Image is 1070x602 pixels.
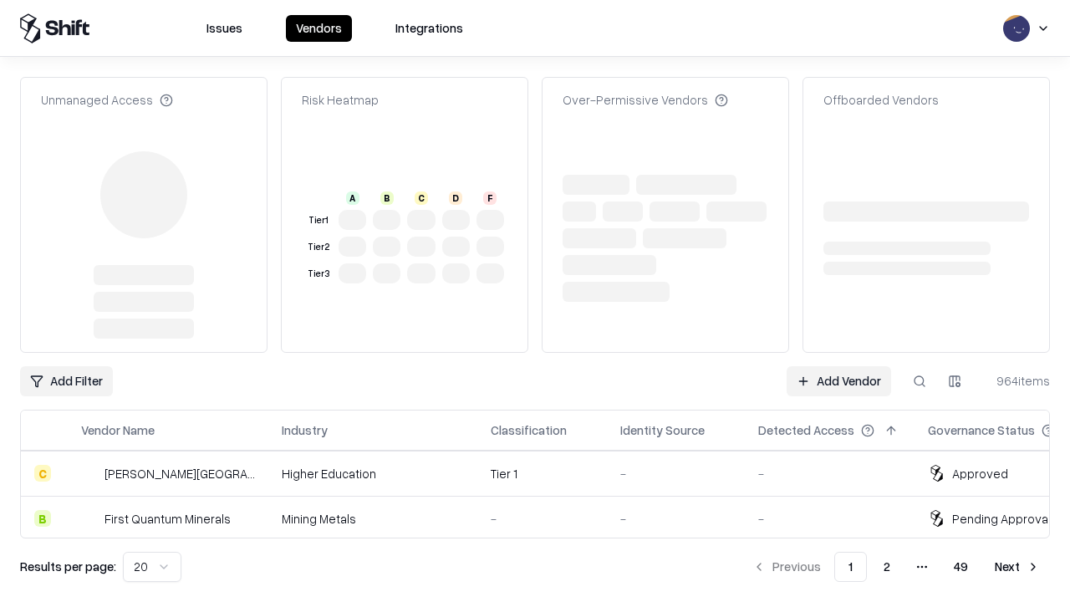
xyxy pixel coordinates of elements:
[758,510,901,528] div: -
[196,15,252,42] button: Issues
[81,465,98,482] img: Reichman University
[104,465,255,482] div: [PERSON_NAME][GEOGRAPHIC_DATA]
[385,15,473,42] button: Integrations
[34,510,51,527] div: B
[940,552,981,582] button: 49
[620,510,731,528] div: -
[41,91,173,109] div: Unmanaged Access
[282,465,464,482] div: Higher Education
[282,510,464,528] div: Mining Metals
[81,510,98,527] img: First Quantum Minerals
[81,421,155,439] div: Vendor Name
[834,552,867,582] button: 1
[286,15,352,42] button: Vendors
[952,510,1051,528] div: Pending Approval
[742,552,1050,582] nav: pagination
[928,421,1035,439] div: Governance Status
[346,191,359,205] div: A
[282,421,328,439] div: Industry
[34,465,51,482] div: C
[952,465,1008,482] div: Approved
[787,366,891,396] a: Add Vendor
[380,191,394,205] div: B
[491,421,567,439] div: Classification
[758,421,854,439] div: Detected Access
[305,267,332,281] div: Tier 3
[302,91,379,109] div: Risk Heatmap
[563,91,728,109] div: Over-Permissive Vendors
[870,552,904,582] button: 2
[305,213,332,227] div: Tier 1
[415,191,428,205] div: C
[823,91,939,109] div: Offboarded Vendors
[305,240,332,254] div: Tier 2
[104,510,231,528] div: First Quantum Minerals
[483,191,497,205] div: F
[620,421,705,439] div: Identity Source
[620,465,731,482] div: -
[20,366,113,396] button: Add Filter
[983,372,1050,390] div: 964 items
[449,191,462,205] div: D
[758,465,901,482] div: -
[985,552,1050,582] button: Next
[20,558,116,575] p: Results per page:
[491,465,594,482] div: Tier 1
[491,510,594,528] div: -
